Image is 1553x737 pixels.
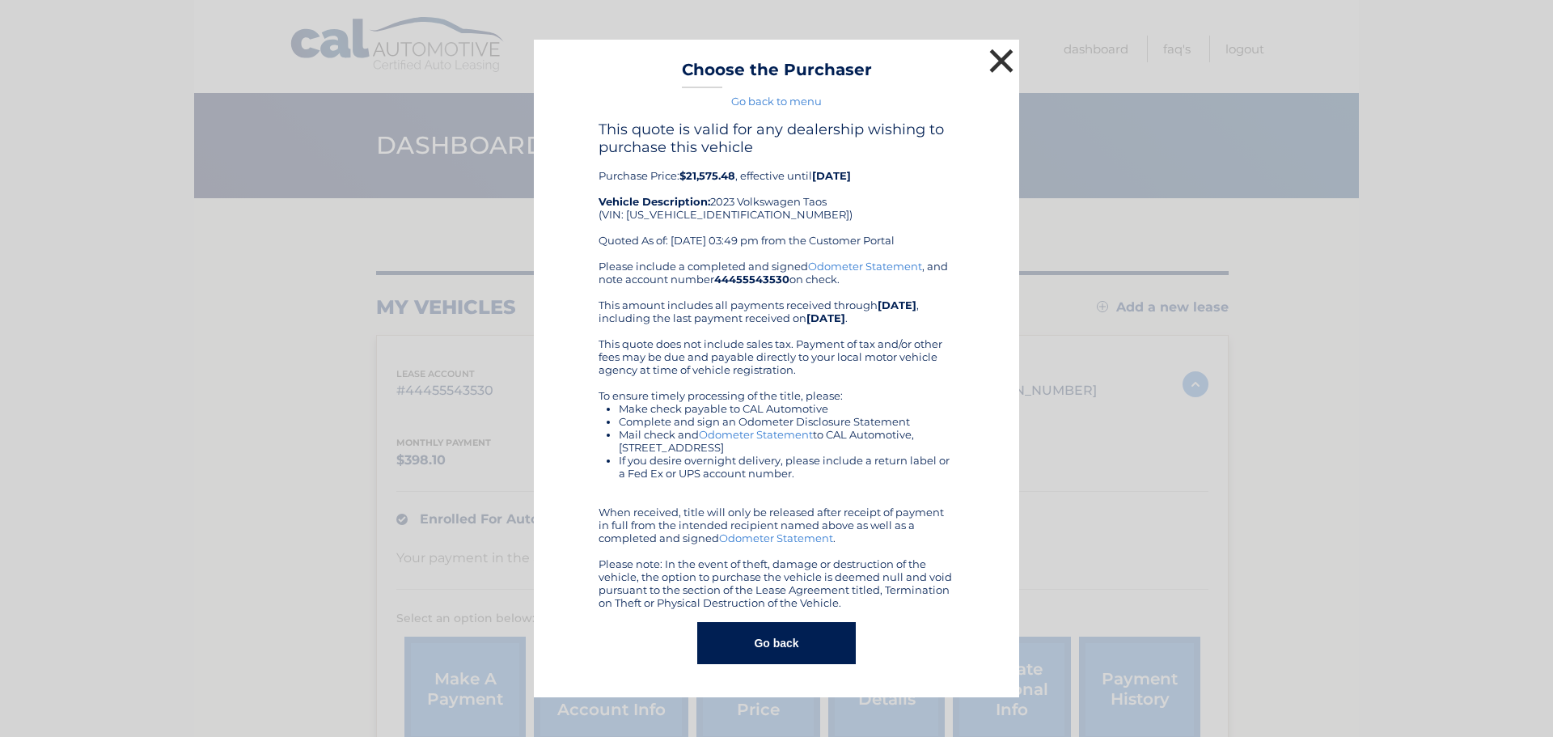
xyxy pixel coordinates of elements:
[731,95,822,108] a: Go back to menu
[699,428,813,441] a: Odometer Statement
[619,428,954,454] li: Mail check and to CAL Automotive, [STREET_ADDRESS]
[985,44,1018,77] button: ×
[714,273,789,286] b: 44455543530
[812,169,851,182] b: [DATE]
[599,260,954,609] div: Please include a completed and signed , and note account number on check. This amount includes al...
[808,260,922,273] a: Odometer Statement
[679,169,735,182] b: $21,575.48
[619,402,954,415] li: Make check payable to CAL Automotive
[697,622,855,664] button: Go back
[619,415,954,428] li: Complete and sign an Odometer Disclosure Statement
[878,299,916,311] b: [DATE]
[599,121,954,260] div: Purchase Price: , effective until 2023 Volkswagen Taos (VIN: [US_VEHICLE_IDENTIFICATION_NUMBER]) ...
[719,532,833,544] a: Odometer Statement
[806,311,845,324] b: [DATE]
[619,454,954,480] li: If you desire overnight delivery, please include a return label or a Fed Ex or UPS account number.
[599,195,710,208] strong: Vehicle Description:
[599,121,954,156] h4: This quote is valid for any dealership wishing to purchase this vehicle
[682,60,872,88] h3: Choose the Purchaser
